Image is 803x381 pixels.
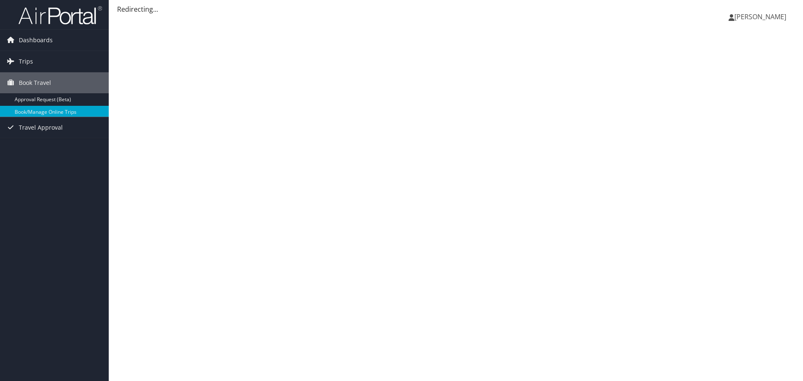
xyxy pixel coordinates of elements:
[19,30,53,51] span: Dashboards
[729,4,795,29] a: [PERSON_NAME]
[19,117,63,138] span: Travel Approval
[18,5,102,25] img: airportal-logo.png
[19,51,33,72] span: Trips
[117,4,795,14] div: Redirecting...
[19,72,51,93] span: Book Travel
[734,12,786,21] span: [PERSON_NAME]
